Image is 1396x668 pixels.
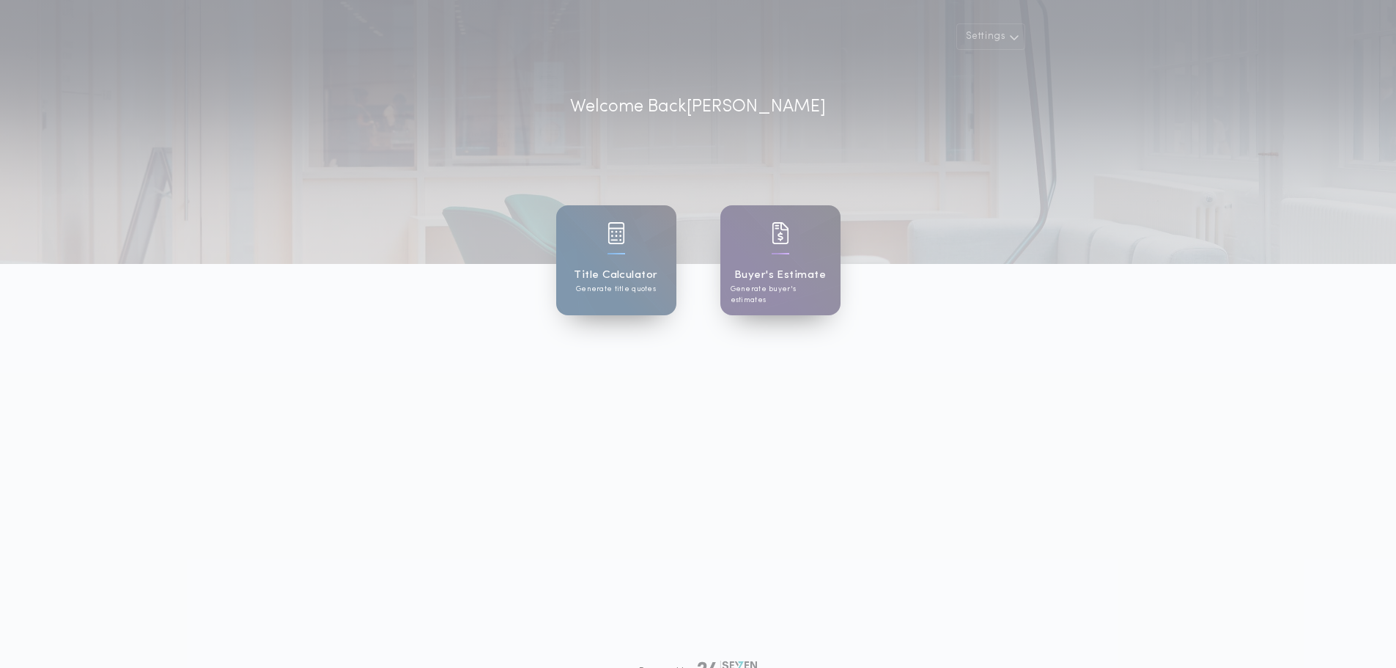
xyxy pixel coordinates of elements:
[731,284,830,306] p: Generate buyer's estimates
[772,222,789,244] img: card icon
[956,23,1025,50] button: Settings
[576,284,656,295] p: Generate title quotes
[720,205,841,315] a: card iconBuyer's EstimateGenerate buyer's estimates
[570,94,826,120] p: Welcome Back [PERSON_NAME]
[574,267,657,284] h1: Title Calculator
[607,222,625,244] img: card icon
[734,267,826,284] h1: Buyer's Estimate
[556,205,676,315] a: card iconTitle CalculatorGenerate title quotes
